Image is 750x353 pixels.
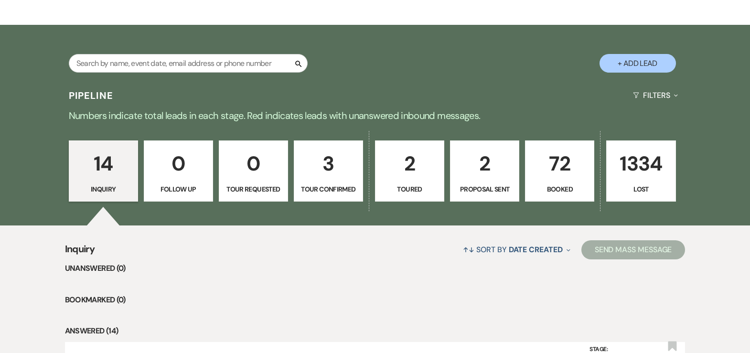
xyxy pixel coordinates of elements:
p: 2 [381,148,438,180]
p: 0 [150,148,207,180]
span: Inquiry [65,242,95,262]
a: 2Toured [375,140,444,202]
button: Filters [629,83,681,108]
p: Inquiry [75,184,132,194]
button: Send Mass Message [581,240,686,259]
h3: Pipeline [69,89,114,102]
a: 1334Lost [606,140,675,202]
p: Tour Requested [225,184,282,194]
a: 0Follow Up [144,140,213,202]
p: Follow Up [150,184,207,194]
p: 1334 [612,148,669,180]
p: Proposal Sent [456,184,513,194]
a: 14Inquiry [69,140,138,202]
p: Numbers indicate total leads in each stage. Red indicates leads with unanswered inbound messages. [31,108,719,123]
li: Unanswered (0) [65,262,686,275]
a: 72Booked [525,140,594,202]
p: 14 [75,148,132,180]
a: 0Tour Requested [219,140,288,202]
p: Booked [531,184,588,194]
p: 2 [456,148,513,180]
p: Lost [612,184,669,194]
p: Tour Confirmed [300,184,357,194]
p: Toured [381,184,438,194]
a: 3Tour Confirmed [294,140,363,202]
span: Date Created [509,245,563,255]
p: 0 [225,148,282,180]
a: 2Proposal Sent [450,140,519,202]
button: + Add Lead [600,54,676,73]
li: Answered (14) [65,325,686,337]
p: 72 [531,148,588,180]
li: Bookmarked (0) [65,294,686,306]
span: ↑↓ [463,245,474,255]
button: Sort By Date Created [459,237,574,262]
p: 3 [300,148,357,180]
input: Search by name, event date, email address or phone number [69,54,308,73]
